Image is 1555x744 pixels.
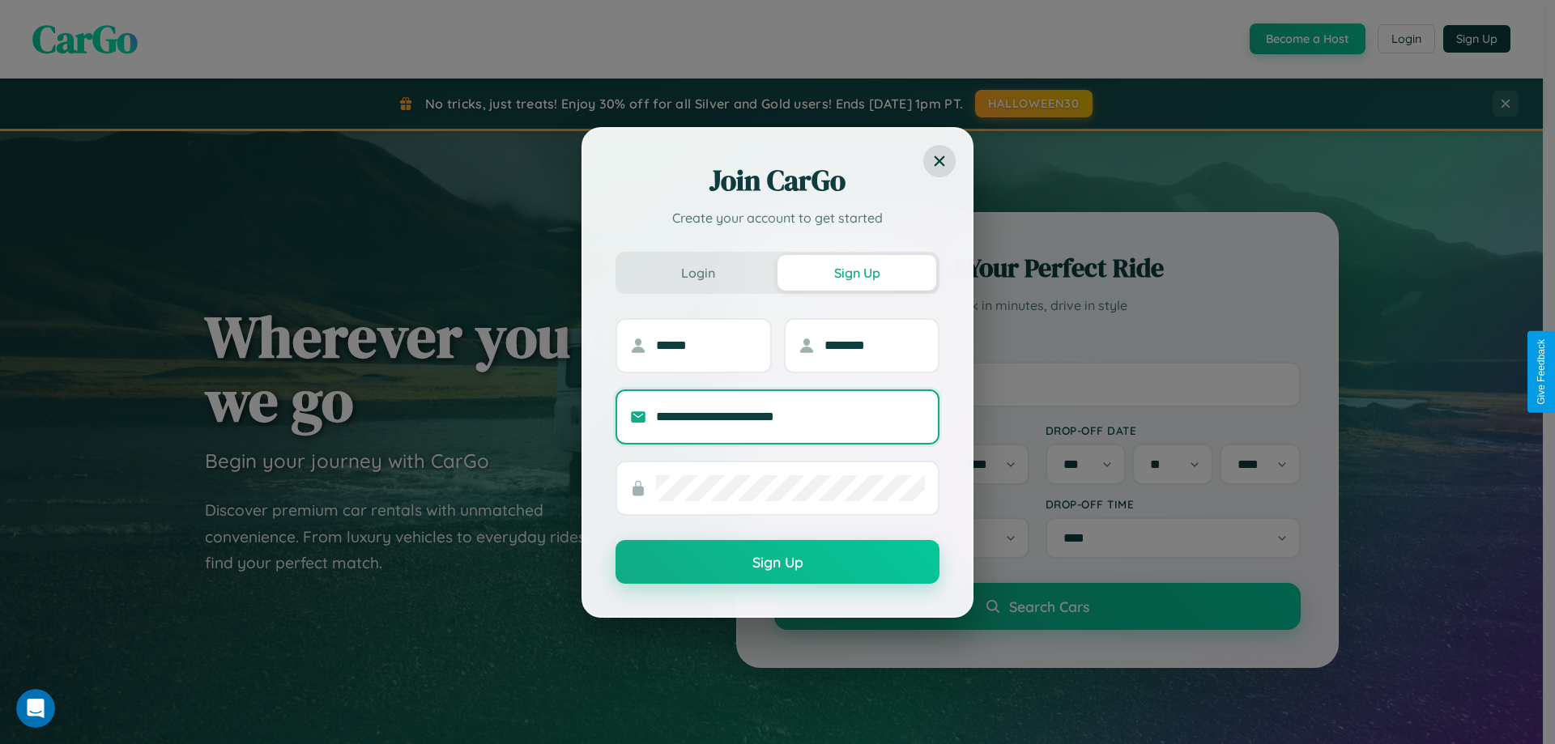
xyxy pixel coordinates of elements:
button: Sign Up [616,540,939,584]
h2: Join CarGo [616,161,939,200]
button: Login [619,255,777,291]
div: Give Feedback [1536,339,1547,405]
button: Sign Up [777,255,936,291]
iframe: Intercom live chat [16,689,55,728]
p: Create your account to get started [616,208,939,227]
